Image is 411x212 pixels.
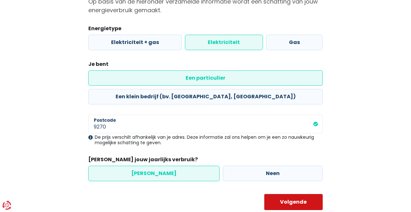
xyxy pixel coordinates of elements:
input: 1000 [88,115,323,133]
label: Neen [223,166,323,181]
label: [PERSON_NAME] [88,166,220,181]
label: Gas [266,35,323,50]
div: De prijs verschilt afhankelijk van je adres. Deze informatie zal ons helpen om je een zo nauwkeur... [88,135,323,146]
button: Volgende [264,194,323,210]
legend: Je bent [88,60,323,70]
label: Een particulier [88,70,323,86]
legend: [PERSON_NAME] jouw jaarlijks verbruik? [88,156,323,166]
label: Elektriciteit + gas [88,35,182,50]
label: Een klein bedrijf (bv. [GEOGRAPHIC_DATA], [GEOGRAPHIC_DATA]) [88,89,323,104]
label: Elektriciteit [185,35,263,50]
legend: Energietype [88,25,323,35]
